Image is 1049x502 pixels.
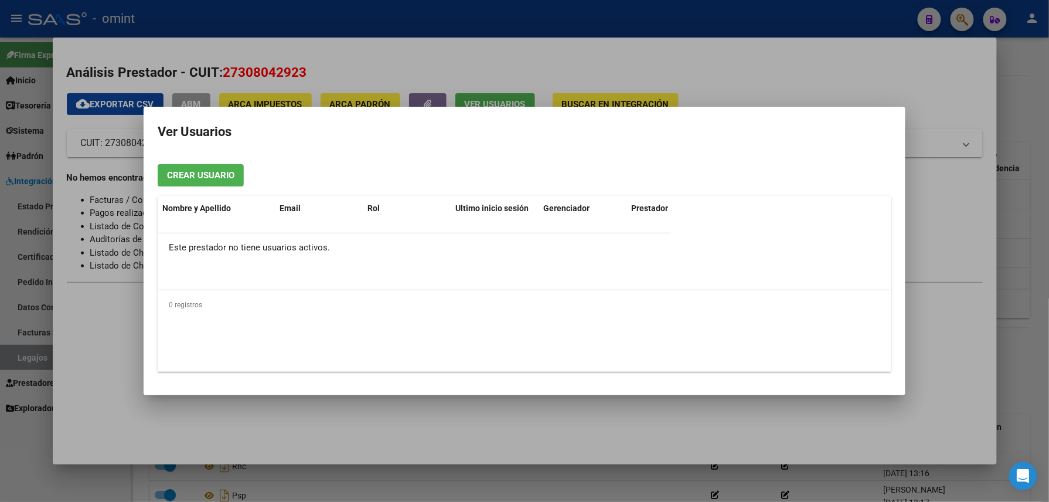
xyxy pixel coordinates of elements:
[539,196,626,221] datatable-header-cell: Gerenciador
[158,121,891,143] h2: Ver Usuarios
[158,290,891,320] div: 0 registros
[363,196,451,221] datatable-header-cell: Rol
[275,196,363,221] datatable-header-cell: Email
[367,203,380,213] span: Rol
[631,203,668,213] span: Prestador
[158,196,275,221] datatable-header-cell: Nombre y Apellido
[626,196,714,221] datatable-header-cell: Prestador
[167,171,234,181] span: Crear Usuario
[1009,462,1037,490] div: Open Intercom Messenger
[162,203,231,213] span: Nombre y Apellido
[451,196,539,221] datatable-header-cell: Ultimo inicio sesión
[158,233,671,263] div: Este prestador no tiene usuarios activos.
[455,203,529,213] span: Ultimo inicio sesión
[543,203,590,213] span: Gerenciador
[280,203,301,213] span: Email
[158,164,244,186] button: Crear Usuario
